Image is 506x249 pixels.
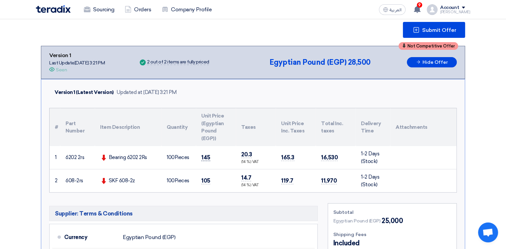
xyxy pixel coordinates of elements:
[49,59,105,66] div: Last Update [DATE] 3:21 PM
[100,154,156,161] div: Bearing 6202 2Rs
[36,5,71,13] img: Teradix logo
[316,108,356,146] th: Total Inc. taxes
[123,231,175,244] div: Egyptian Pound (EGP)
[201,177,210,184] span: 105
[116,89,177,96] div: Updated at [DATE] 3:21 PM
[269,58,346,67] span: Egyptian Pound (EGP)
[50,169,60,193] td: 2
[100,177,156,185] div: SKF 608-2z
[95,108,161,146] th: Item Description
[161,169,196,193] td: Pieces
[333,209,451,216] div: Subtotal
[379,4,406,15] button: العربية
[241,151,252,158] span: 20.3
[390,108,456,146] th: Attachments
[390,8,402,12] span: العربية
[356,108,390,146] th: Delivery Time
[356,146,390,169] td: 1-2 Days (Stock)
[167,178,175,184] span: 100
[49,51,105,59] div: Version 1
[408,44,455,48] span: Not Competitive Offer
[50,108,60,146] th: #
[440,10,470,14] div: [PERSON_NAME]
[236,108,276,146] th: Taxes
[281,177,293,184] span: 119.7
[241,183,270,188] div: (14 %) VAT
[161,146,196,169] td: Pieces
[333,217,380,224] span: Egyptian Pound (EGP)
[276,108,316,146] th: Unit Price Inc. Taxes
[56,66,67,73] div: Seen
[156,2,217,17] a: Company Profile
[60,146,95,169] td: 6202 2rs
[79,2,119,17] a: Sourcing
[49,206,318,221] h5: Supplier: Terms & Conditions
[60,108,95,146] th: Part Number
[64,229,117,245] div: Currency
[417,2,422,8] span: 9
[60,169,95,193] td: 608-2rs
[241,174,251,181] span: 14.7
[348,58,371,67] span: 28,500
[403,22,465,38] button: Submit Offer
[407,57,457,67] button: Hide Offer
[321,177,337,184] span: 11,970
[55,89,114,96] div: Version 1 (Latest Version)
[478,222,498,242] a: Open chat
[281,154,294,161] span: 165.3
[119,2,156,17] a: Orders
[196,108,236,146] th: Unit Price (Egyptian Pound (EGP))
[382,216,403,226] span: 25,000
[356,169,390,193] td: 1-2 Days (Stock)
[147,60,209,65] div: 2 out of 2 items are fully priced
[422,28,456,33] span: Submit Offer
[161,108,196,146] th: Quantity
[241,159,270,165] div: (14 %) VAT
[167,154,175,160] span: 100
[333,231,451,238] div: Shipping Fees
[201,154,210,161] span: 145
[50,146,60,169] td: 1
[440,5,459,11] div: Account
[427,4,437,15] img: profile_test.png
[321,154,338,161] span: 16,530
[333,238,360,248] span: Included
